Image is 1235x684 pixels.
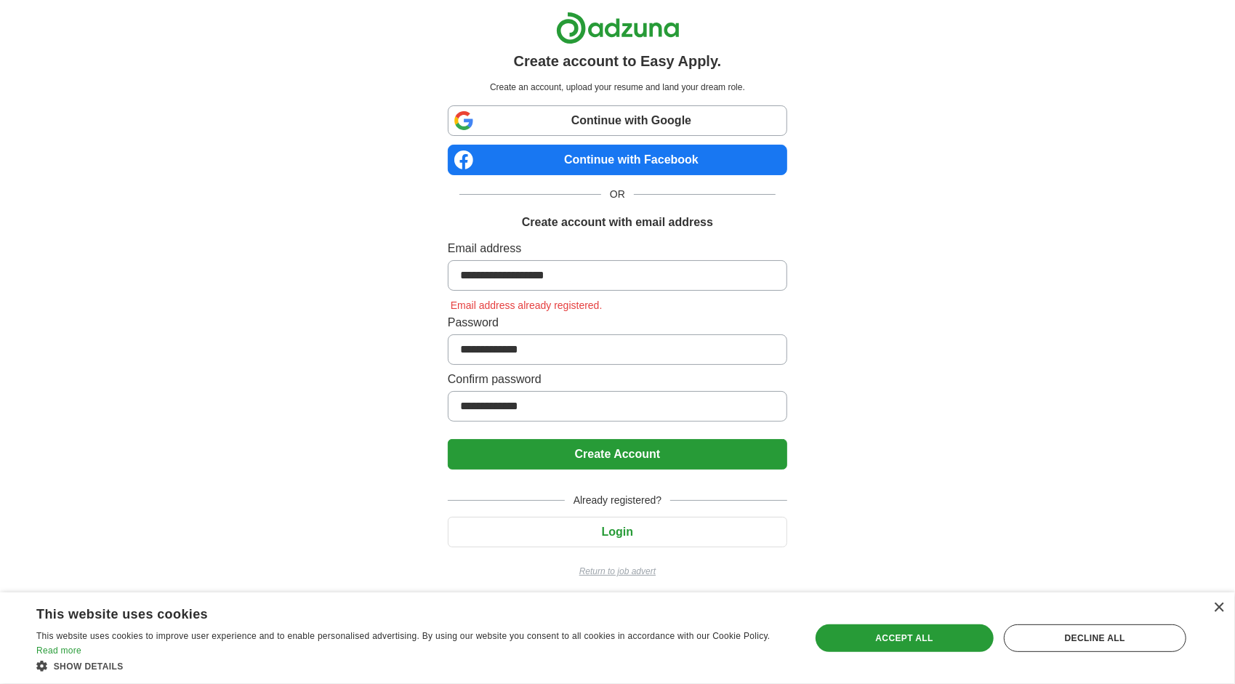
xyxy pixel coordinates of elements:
[514,50,722,72] h1: Create account to Easy Apply.
[556,12,680,44] img: Adzuna logo
[1004,624,1186,652] div: Decline all
[448,517,787,547] button: Login
[54,661,124,672] span: Show details
[36,659,787,673] div: Show details
[565,493,670,508] span: Already registered?
[448,565,787,578] a: Return to job advert
[601,187,634,202] span: OR
[448,299,606,311] span: Email address already registered.
[451,81,784,94] p: Create an account, upload your resume and land your dream role.
[448,439,787,470] button: Create Account
[36,631,771,641] span: This website uses cookies to improve user experience and to enable personalised advertising. By u...
[448,105,787,136] a: Continue with Google
[448,314,787,331] label: Password
[522,214,713,231] h1: Create account with email address
[36,601,751,623] div: This website uses cookies
[448,371,787,388] label: Confirm password
[448,526,787,538] a: Login
[448,145,787,175] a: Continue with Facebook
[36,645,81,656] a: Read more, opens a new window
[1213,603,1224,613] div: Close
[816,624,994,652] div: Accept all
[448,240,787,257] label: Email address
